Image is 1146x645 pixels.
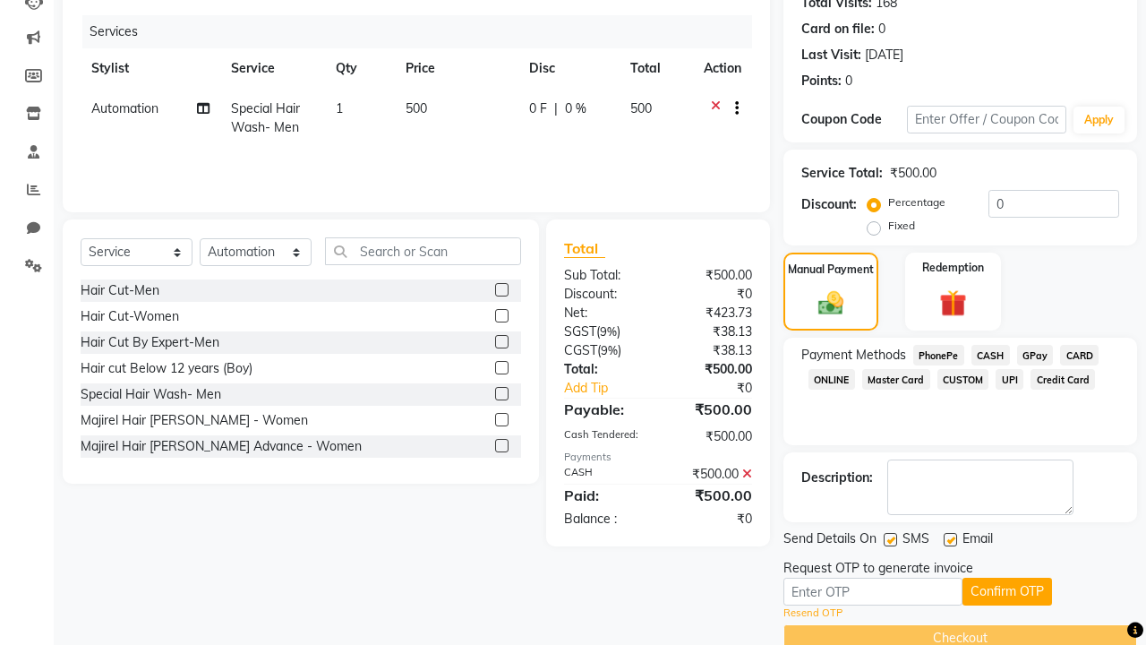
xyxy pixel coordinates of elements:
[801,46,861,64] div: Last Visit:
[564,323,596,340] span: SGST
[81,411,308,430] div: Majirel Hair [PERSON_NAME] - Women
[658,427,765,446] div: ₹500.00
[1017,345,1054,365] span: GPay
[845,72,852,90] div: 0
[551,399,658,420] div: Payable:
[902,529,929,552] span: SMS
[801,164,883,183] div: Service Total:
[82,15,765,48] div: Services
[658,322,765,341] div: ₹38.13
[996,369,1023,390] span: UPI
[890,164,936,183] div: ₹500.00
[962,578,1052,606] button: Confirm OTP
[801,195,857,214] div: Discount:
[551,285,658,304] div: Discount:
[406,100,427,116] span: 500
[81,437,362,456] div: Majirel Hair [PERSON_NAME] Advance - Women
[862,369,930,390] span: Master Card
[693,48,752,89] th: Action
[395,48,518,89] th: Price
[658,360,765,379] div: ₹500.00
[551,427,658,446] div: Cash Tendered:
[658,465,765,484] div: ₹500.00
[801,469,873,487] div: Description:
[801,110,907,129] div: Coupon Code
[529,99,547,118] span: 0 F
[551,379,676,398] a: Add Tip
[220,48,325,89] th: Service
[658,510,765,529] div: ₹0
[658,266,765,285] div: ₹500.00
[922,260,984,276] label: Redemption
[801,72,842,90] div: Points:
[783,559,973,578] div: Request OTP to generate invoice
[801,20,875,39] div: Card on file:
[551,465,658,484] div: CASH
[937,369,989,390] span: CUSTOM
[554,99,558,118] span: |
[808,369,855,390] span: ONLINE
[81,48,220,89] th: Stylist
[551,510,658,529] div: Balance :
[888,194,945,211] label: Percentage
[971,345,1010,365] span: CASH
[907,106,1066,133] input: Enter Offer / Coupon Code
[551,304,658,322] div: Net:
[1031,369,1095,390] span: Credit Card
[325,237,521,265] input: Search or Scan
[888,218,915,234] label: Fixed
[783,529,877,552] span: Send Details On
[551,266,658,285] div: Sub Total:
[865,46,903,64] div: [DATE]
[564,342,597,358] span: CGST
[81,385,221,404] div: Special Hair Wash- Men
[1073,107,1125,133] button: Apply
[658,341,765,360] div: ₹38.13
[1060,345,1099,365] span: CARD
[658,285,765,304] div: ₹0
[601,343,618,357] span: 9%
[810,288,852,318] img: _cash.svg
[551,485,658,506] div: Paid:
[676,379,765,398] div: ₹0
[658,304,765,322] div: ₹423.73
[962,529,993,552] span: Email
[564,450,752,465] div: Payments
[801,346,906,365] span: Payment Methods
[931,287,976,321] img: _gift.svg
[783,578,962,606] input: Enter OTP
[783,606,842,621] a: Resend OTP
[518,48,620,89] th: Disc
[551,322,658,341] div: ( )
[600,324,617,339] span: 9%
[565,99,586,118] span: 0 %
[564,239,605,258] span: Total
[81,359,252,378] div: Hair cut Below 12 years (Boy)
[551,341,658,360] div: ( )
[551,360,658,379] div: Total:
[81,281,159,300] div: Hair Cut-Men
[81,307,179,326] div: Hair Cut-Women
[91,100,158,116] span: Automation
[658,399,765,420] div: ₹500.00
[336,100,343,116] span: 1
[81,333,219,352] div: Hair Cut By Expert-Men
[788,262,874,278] label: Manual Payment
[231,100,300,135] span: Special Hair Wash- Men
[620,48,693,89] th: Total
[913,345,964,365] span: PhonePe
[325,48,395,89] th: Qty
[630,100,652,116] span: 500
[658,485,765,506] div: ₹500.00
